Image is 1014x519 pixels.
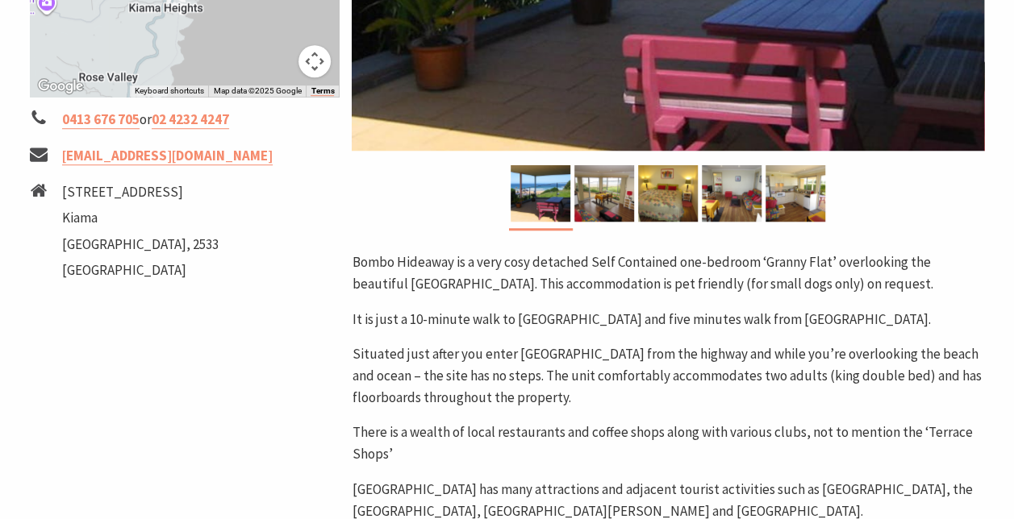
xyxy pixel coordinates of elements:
[62,181,219,203] li: [STREET_ADDRESS]
[352,343,984,409] p: Situated just after you enter [GEOGRAPHIC_DATA] from the highway and while you’re overlooking the...
[134,85,203,97] button: Keyboard shortcuts
[34,76,87,97] img: Google
[511,165,570,222] img: Bombo Hideaway
[702,165,762,222] img: Bombo Hideaway
[311,86,334,96] a: Terms (opens in new tab)
[213,86,301,95] span: Map data ©2025 Google
[30,109,340,131] li: or
[638,165,698,222] img: Bombo Hideaway
[298,45,331,77] button: Map camera controls
[62,147,273,165] a: [EMAIL_ADDRESS][DOMAIN_NAME]
[62,110,140,129] a: 0413 676 705
[352,309,984,330] p: It is just a 10-minute walk to [GEOGRAPHIC_DATA] and five minutes walk from [GEOGRAPHIC_DATA].
[62,234,219,255] li: [GEOGRAPHIC_DATA], 2533
[766,165,825,222] img: Bombo Hideaway
[574,165,634,222] img: Bombo Hideaway
[352,251,984,295] p: Bombo Hideaway is a very cosy detached Self Contained one-bedroom ‘Granny Flat’ overlooking the b...
[352,421,984,465] p: There is a wealth of local restaurants and coffee shops along with various clubs, not to mention ...
[62,259,219,281] li: [GEOGRAPHIC_DATA]
[62,207,219,229] li: Kiama
[34,76,87,97] a: Click to see this area on Google Maps
[152,110,229,129] a: 02 4232 4247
